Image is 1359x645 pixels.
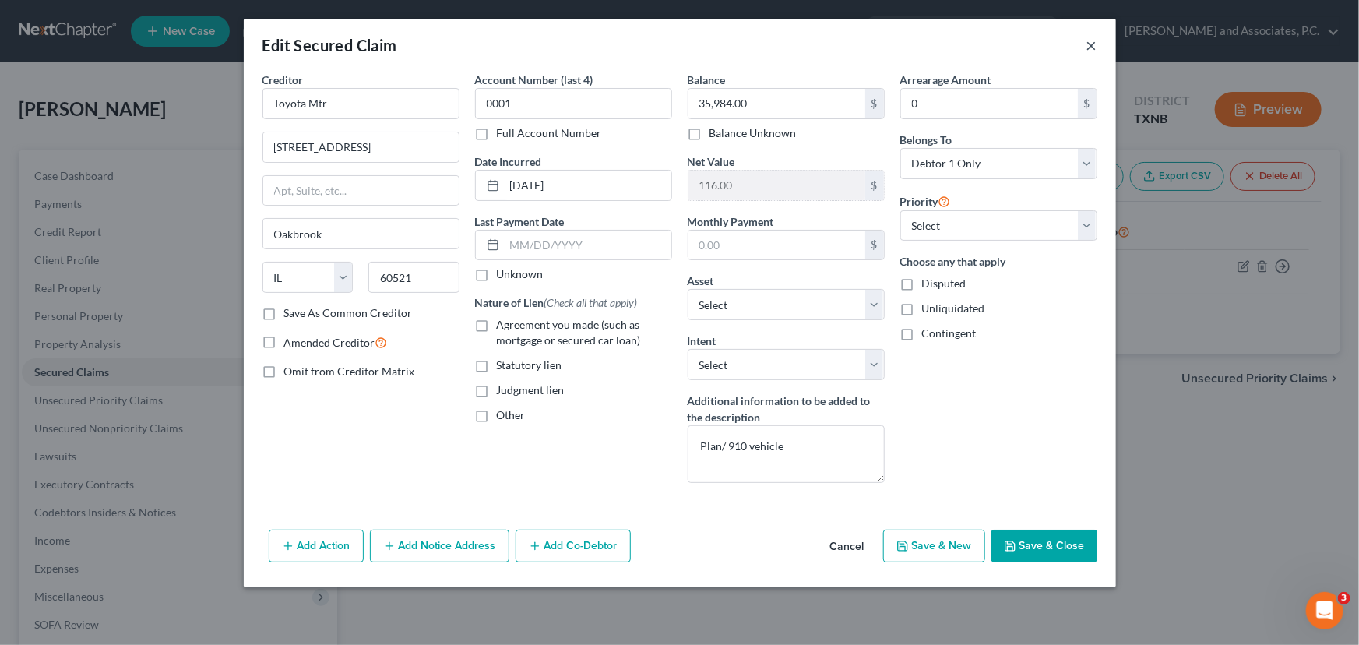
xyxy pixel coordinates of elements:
label: Intent [688,333,716,349]
label: Priority [900,192,951,210]
div: $ [865,231,884,260]
input: MM/DD/YYYY [505,231,671,260]
label: Additional information to be added to the description [688,393,885,425]
label: Full Account Number [497,125,602,141]
span: (Check all that apply) [544,296,638,309]
button: Cancel [818,531,877,562]
label: Account Number (last 4) [475,72,593,88]
input: Enter address... [263,132,459,162]
span: Other [497,408,526,421]
button: Add Notice Address [370,530,509,562]
input: Apt, Suite, etc... [263,176,459,206]
input: 0.00 [688,231,865,260]
button: × [1086,36,1097,55]
div: Edit Secured Claim [262,34,397,56]
label: Nature of Lien [475,294,638,311]
label: Last Payment Date [475,213,565,230]
label: Date Incurred [475,153,542,170]
span: Disputed [922,277,966,290]
span: Omit from Creditor Matrix [284,365,415,378]
button: Add Co-Debtor [516,530,631,562]
input: 0.00 [901,89,1078,118]
input: 0.00 [688,171,865,200]
label: Choose any that apply [900,253,1097,270]
span: Creditor [262,73,304,86]
button: Save & Close [991,530,1097,562]
input: Search creditor by name... [262,88,459,119]
div: $ [865,171,884,200]
label: Balance [688,72,726,88]
span: Contingent [922,326,977,340]
input: Enter city... [263,219,459,248]
label: Unknown [497,266,544,282]
span: Agreement you made (such as mortgage or secured car loan) [497,318,641,347]
span: Asset [688,274,714,287]
div: $ [865,89,884,118]
input: XXXX [475,88,672,119]
label: Save As Common Creditor [284,305,413,321]
input: Enter zip... [368,262,459,293]
div: $ [1078,89,1097,118]
label: Net Value [688,153,735,170]
button: Add Action [269,530,364,562]
label: Balance Unknown [709,125,797,141]
span: Judgment lien [497,383,565,397]
span: Unliquidated [922,301,985,315]
span: Amended Creditor [284,336,375,349]
label: Arrearage Amount [900,72,991,88]
span: Statutory lien [497,358,562,372]
label: Monthly Payment [688,213,774,230]
span: 3 [1338,592,1350,604]
span: Belongs To [900,133,952,146]
input: 0.00 [688,89,865,118]
iframe: Intercom live chat [1306,592,1343,629]
input: MM/DD/YYYY [505,171,671,200]
button: Save & New [883,530,985,562]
